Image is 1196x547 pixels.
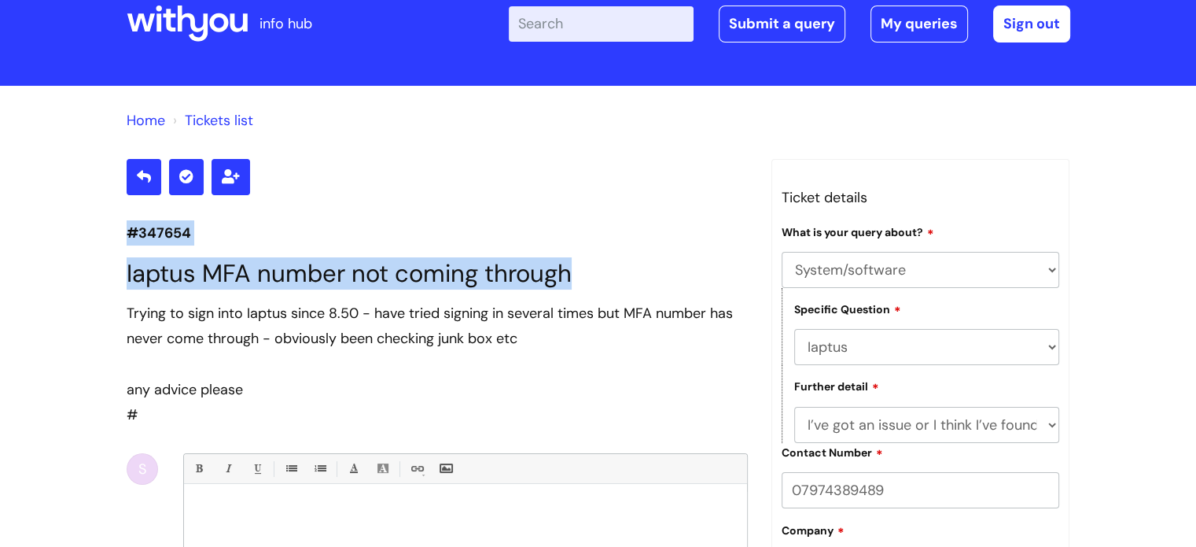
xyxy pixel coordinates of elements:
a: Insert Image... [436,459,455,479]
a: 1. Ordered List (Ctrl-Shift-8) [310,459,329,479]
label: Further detail [794,378,879,394]
a: Underline(Ctrl-U) [247,459,267,479]
a: My queries [870,6,968,42]
a: Tickets list [185,111,253,130]
label: Contact Number [782,444,883,460]
input: Search [509,6,694,41]
a: Font Color [344,459,363,479]
div: any advice please [127,377,748,402]
a: Italic (Ctrl-I) [218,459,237,479]
div: Trying to sign into Iaptus since 8.50 - have tried signing in several times but MFA number has ne... [127,301,748,352]
div: S [127,453,158,485]
label: What is your query about? [782,224,934,239]
h1: Iaptus MFA number not coming through [127,259,748,288]
a: Sign out [993,6,1070,42]
li: Tickets list [169,108,253,133]
a: Submit a query [719,6,845,42]
label: Company [782,522,845,538]
h3: Ticket details [782,185,1060,210]
p: #347654 [127,220,748,246]
a: Link [407,459,426,479]
p: info hub [259,11,312,36]
a: Back Color [373,459,392,479]
label: Specific Question [794,301,901,316]
li: Solution home [127,108,165,133]
a: Bold (Ctrl-B) [189,459,208,479]
div: | - [509,6,1070,42]
div: # [127,301,748,428]
a: Home [127,111,165,130]
a: • Unordered List (Ctrl-Shift-7) [281,459,300,479]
